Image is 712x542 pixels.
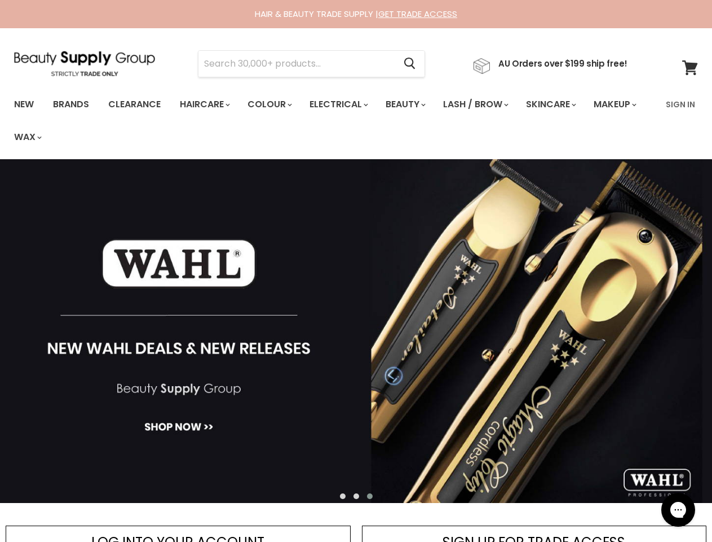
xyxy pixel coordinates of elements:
[239,93,299,116] a: Colour
[435,93,515,116] a: Lash / Brow
[171,93,237,116] a: Haircare
[6,88,659,154] ul: Main menu
[6,125,48,149] a: Wax
[301,93,375,116] a: Electrical
[198,51,395,77] input: Search
[395,51,424,77] button: Search
[656,489,701,531] iframe: Gorgias live chat messenger
[659,93,702,116] a: Sign In
[585,93,643,116] a: Makeup
[198,50,425,77] form: Product
[377,93,432,116] a: Beauty
[378,8,457,20] a: GET TRADE ACCESS
[518,93,583,116] a: Skincare
[45,93,98,116] a: Brands
[6,93,42,116] a: New
[100,93,169,116] a: Clearance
